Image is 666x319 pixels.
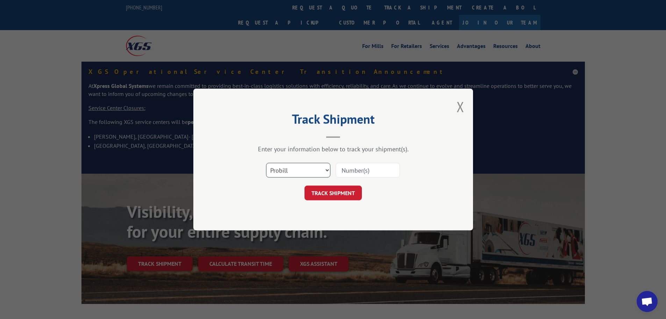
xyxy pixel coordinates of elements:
[305,186,362,200] button: TRACK SHIPMENT
[637,291,658,312] a: Open chat
[228,145,438,153] div: Enter your information below to track your shipment(s).
[228,114,438,127] h2: Track Shipment
[336,163,400,178] input: Number(s)
[457,97,464,116] button: Close modal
